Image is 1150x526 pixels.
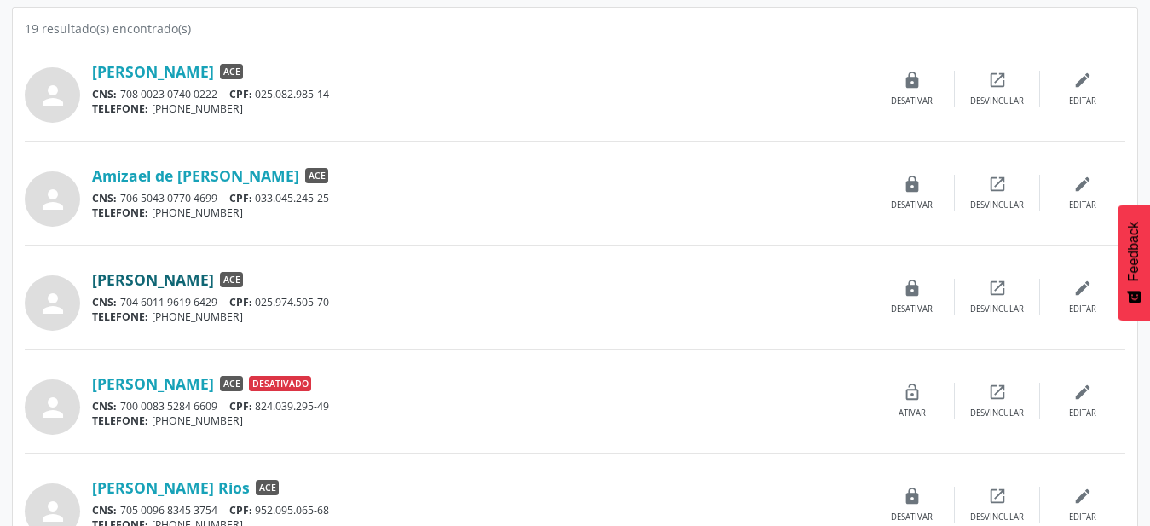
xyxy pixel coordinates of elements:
i: open_in_new [988,71,1007,90]
span: CNS: [92,503,117,517]
span: CNS: [92,399,117,413]
div: [PHONE_NUMBER] [92,309,870,324]
div: Editar [1069,408,1096,419]
div: Editar [1069,95,1096,107]
i: person [38,184,68,215]
a: [PERSON_NAME] [92,374,214,393]
i: lock [903,279,922,298]
i: open_in_new [988,487,1007,506]
span: ACE [220,272,243,287]
div: Desativar [891,199,933,211]
div: Editar [1069,512,1096,523]
span: TELEFONE: [92,205,148,220]
i: lock [903,71,922,90]
div: Editar [1069,199,1096,211]
i: person [38,80,68,111]
a: [PERSON_NAME] [92,270,214,289]
button: Feedback - Mostrar pesquisa [1118,205,1150,321]
span: TELEFONE: [92,413,148,428]
i: lock [903,487,922,506]
span: TELEFONE: [92,101,148,116]
span: CPF: [229,399,252,413]
i: edit [1073,71,1092,90]
div: 19 resultado(s) encontrado(s) [25,20,1125,38]
span: CPF: [229,87,252,101]
div: Desvincular [970,199,1024,211]
span: ACE [256,480,279,495]
a: Amizael de [PERSON_NAME] [92,166,299,185]
div: 705 0096 8345 3754 952.095.065-68 [92,503,870,517]
i: open_in_new [988,279,1007,298]
div: 706 5043 0770 4699 033.045.245-25 [92,191,870,205]
div: Desativar [891,512,933,523]
div: Desativar [891,303,933,315]
i: edit [1073,279,1092,298]
a: [PERSON_NAME] Rios [92,478,250,497]
i: edit [1073,175,1092,194]
a: [PERSON_NAME] [92,62,214,81]
div: Desvincular [970,303,1024,315]
div: [PHONE_NUMBER] [92,205,870,220]
div: Editar [1069,303,1096,315]
span: CNS: [92,191,117,205]
span: CPF: [229,503,252,517]
span: ACE [220,376,243,391]
span: ACE [305,168,328,183]
span: Feedback [1126,222,1141,281]
span: TELEFONE: [92,309,148,324]
div: Desvincular [970,408,1024,419]
div: Desvincular [970,95,1024,107]
span: ACE [220,64,243,79]
i: edit [1073,383,1092,402]
div: [PHONE_NUMBER] [92,413,870,428]
i: lock [903,175,922,194]
i: lock_open [903,383,922,402]
div: [PHONE_NUMBER] [92,101,870,116]
i: open_in_new [988,175,1007,194]
div: Ativar [899,408,926,419]
i: open_in_new [988,383,1007,402]
span: CPF: [229,191,252,205]
i: person [38,392,68,423]
span: CNS: [92,295,117,309]
span: CNS: [92,87,117,101]
i: edit [1073,487,1092,506]
div: Desativar [891,95,933,107]
div: 704 6011 9619 6429 025.974.505-70 [92,295,870,309]
div: Desvincular [970,512,1024,523]
span: Desativado [249,376,311,391]
div: 700 0083 5284 6609 824.039.295-49 [92,399,870,413]
i: person [38,288,68,319]
span: CPF: [229,295,252,309]
div: 708 0023 0740 0222 025.082.985-14 [92,87,870,101]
